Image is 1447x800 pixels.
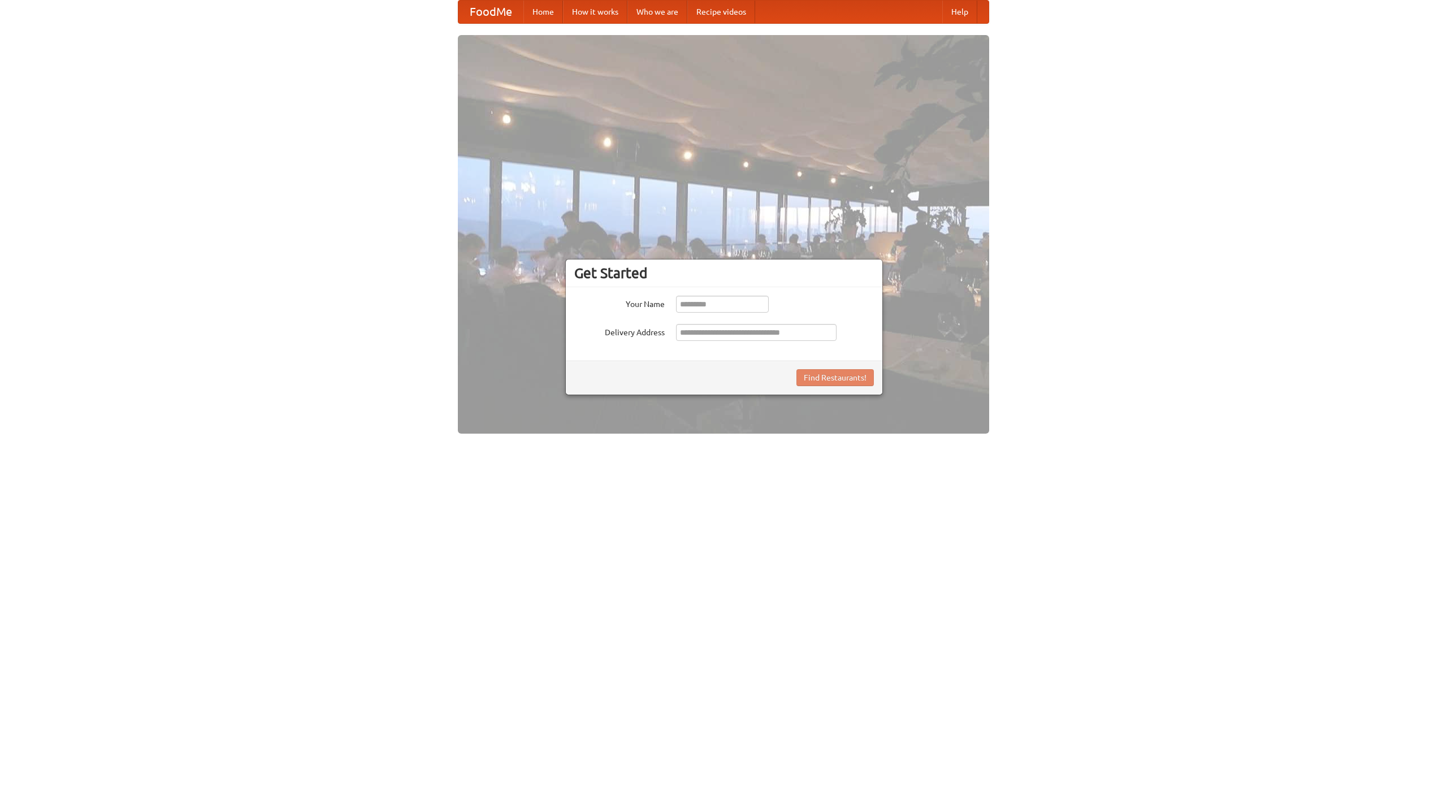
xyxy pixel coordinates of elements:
a: FoodMe [458,1,523,23]
button: Find Restaurants! [796,369,874,386]
a: Help [942,1,977,23]
a: Home [523,1,563,23]
a: Recipe videos [687,1,755,23]
h3: Get Started [574,265,874,282]
label: Your Name [574,296,665,310]
a: Who we are [627,1,687,23]
a: How it works [563,1,627,23]
label: Delivery Address [574,324,665,338]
